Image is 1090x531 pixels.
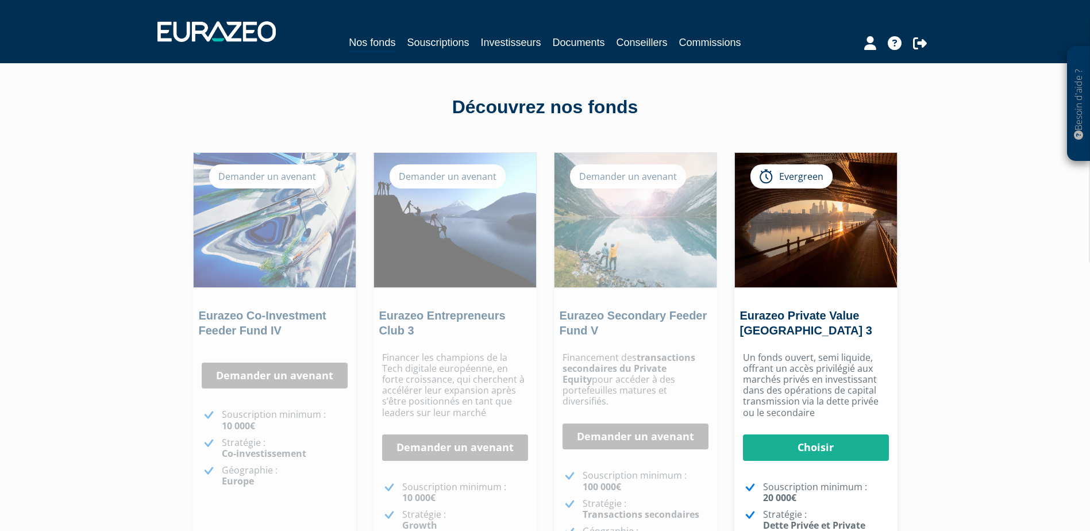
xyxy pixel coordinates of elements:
[763,482,889,503] p: Souscription minimum :
[407,34,469,51] a: Souscriptions
[563,424,708,450] a: Demander un avenant
[222,420,255,432] strong: 10 000€
[743,434,889,461] a: Choisir
[379,309,506,337] a: Eurazeo Entrepreneurs Club 3
[554,153,717,287] img: Eurazeo Secondary Feeder Fund V
[553,34,605,51] a: Documents
[735,153,897,287] img: Eurazeo Private Value Europe 3
[402,509,528,531] p: Stratégie :
[374,153,536,287] img: Eurazeo Entrepreneurs Club 3
[222,465,348,487] p: Géographie :
[402,491,436,504] strong: 10 000€
[222,475,254,487] strong: Europe
[570,164,686,188] div: Demander un avenant
[583,480,621,493] strong: 100 000€
[583,508,699,521] strong: Transactions secondaires
[222,447,306,460] strong: Co-investissement
[583,470,708,492] p: Souscription minimum :
[679,34,741,51] a: Commissions
[222,437,348,459] p: Stratégie :
[390,164,506,188] div: Demander un avenant
[750,164,833,188] div: Evergreen
[199,309,326,337] a: Eurazeo Co-Investment Feeder Fund IV
[1072,52,1085,156] p: Besoin d'aide ?
[763,491,796,504] strong: 20 000€
[157,21,276,42] img: 1732889491-logotype_eurazeo_blanc_rvb.png
[480,34,541,51] a: Investisseurs
[209,164,325,188] div: Demander un avenant
[382,434,528,461] a: Demander un avenant
[218,94,873,121] div: Découvrez nos fonds
[194,153,356,287] img: Eurazeo Co-Investment Feeder Fund IV
[563,351,695,386] strong: transactions secondaires du Private Equity
[202,363,348,389] a: Demander un avenant
[563,352,708,407] p: Financement des pour accéder à des portefeuilles matures et diversifiés.
[560,309,707,337] a: Eurazeo Secondary Feeder Fund V
[382,352,528,418] p: Financer les champions de la Tech digitale européenne, en forte croissance, qui cherchent à accél...
[740,309,872,337] a: Eurazeo Private Value [GEOGRAPHIC_DATA] 3
[222,409,348,431] p: Souscription minimum :
[402,482,528,503] p: Souscription minimum :
[583,498,708,520] p: Stratégie :
[743,352,889,418] p: Un fonds ouvert, semi liquide, offrant un accès privilégié aux marchés privés en investissant dan...
[349,34,395,52] a: Nos fonds
[617,34,668,51] a: Conseillers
